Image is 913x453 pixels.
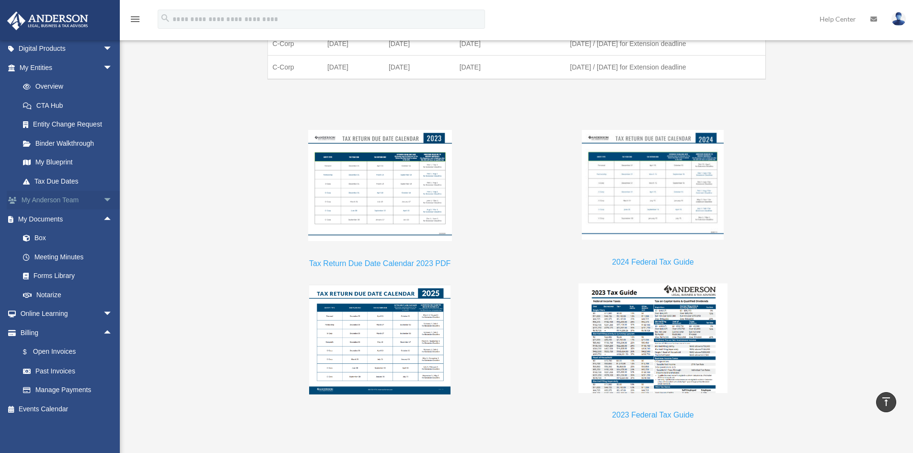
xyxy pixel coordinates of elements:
span: arrow_drop_down [103,39,122,59]
img: 2025 tax dates [309,285,450,395]
a: CTA Hub [13,96,127,115]
a: Entity Change Request [13,115,127,134]
a: My Anderson Teamarrow_drop_down [7,191,127,210]
td: [DATE] [323,56,384,80]
a: Binder Walkthrough [13,134,127,153]
a: Box [13,229,127,248]
i: vertical_align_top [880,396,892,407]
a: Digital Productsarrow_drop_down [7,39,127,58]
a: Online Learningarrow_drop_down [7,304,127,324]
td: [DATE] [323,32,384,56]
i: search [160,13,171,23]
span: $ [28,346,33,358]
td: [DATE] [384,32,455,56]
a: My Entitiesarrow_drop_down [7,58,127,77]
td: [DATE] [384,56,455,80]
td: [DATE] [455,56,566,80]
span: arrow_drop_up [103,209,122,229]
a: $Open Invoices [13,342,127,362]
span: arrow_drop_down [103,58,122,78]
span: arrow_drop_down [103,191,122,210]
span: arrow_drop_down [103,304,122,324]
i: menu [129,13,141,25]
a: menu [129,17,141,25]
a: Forms Library [13,267,127,286]
a: Past Invoices [13,361,127,381]
a: Meeting Minutes [13,247,127,267]
a: Billingarrow_drop_up [7,323,127,342]
td: [DATE] / [DATE] for Extension deadline [565,32,765,56]
a: 2023 Federal Tax Guide [612,411,693,424]
img: User Pic [891,12,906,26]
a: Manage Payments [13,381,127,400]
td: C-Corp [267,56,323,80]
a: My Documentsarrow_drop_up [7,209,127,229]
td: C-Corp [267,32,323,56]
a: 2024 Federal Tax Guide [612,258,693,271]
a: Overview [13,77,127,96]
td: [DATE] / [DATE] for Extension deadline [565,56,765,80]
td: [DATE] [455,32,566,56]
img: TaxDueDate_2024-2200x1700-231bdc1 [582,130,724,240]
img: taxdueimg [308,130,452,241]
img: 2023 Federal Tax Reference Guide [578,283,727,393]
a: Notarize [13,285,127,304]
a: vertical_align_top [876,392,896,412]
span: arrow_drop_up [103,323,122,343]
a: Tax Due Dates [13,172,122,191]
img: Anderson Advisors Platinum Portal [4,12,91,30]
a: My Blueprint [13,153,127,172]
a: Tax Return Due Date Calendar 2023 PDF [309,259,451,272]
a: Events Calendar [7,399,127,418]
